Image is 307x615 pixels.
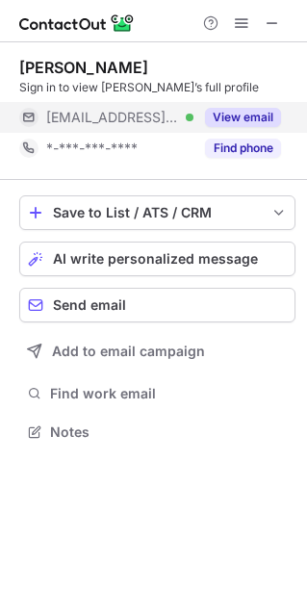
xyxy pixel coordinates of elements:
[205,139,281,158] button: Reveal Button
[50,423,288,441] span: Notes
[52,344,205,359] span: Add to email campaign
[19,334,295,369] button: Add to email campaign
[53,297,126,313] span: Send email
[19,58,148,77] div: [PERSON_NAME]
[19,419,295,446] button: Notes
[19,195,295,230] button: save-profile-one-click
[19,12,135,35] img: ContactOut v5.3.10
[53,251,258,267] span: AI write personalized message
[19,242,295,276] button: AI write personalized message
[205,108,281,127] button: Reveal Button
[19,79,295,96] div: Sign in to view [PERSON_NAME]’s full profile
[46,109,179,126] span: [EMAIL_ADDRESS][DOMAIN_NAME]
[19,380,295,407] button: Find work email
[19,288,295,322] button: Send email
[53,205,262,220] div: Save to List / ATS / CRM
[50,385,288,402] span: Find work email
